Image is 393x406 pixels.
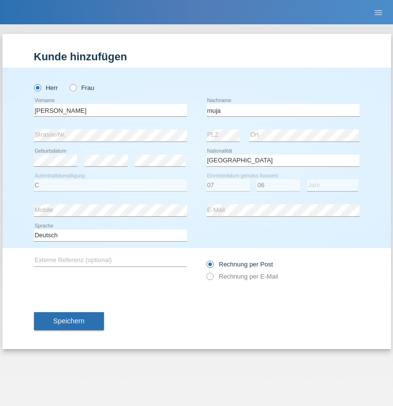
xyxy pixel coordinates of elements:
[34,312,104,331] button: Speichern
[206,261,213,273] input: Rechnung per Post
[34,51,359,63] h1: Kunde hinzufügen
[206,273,213,285] input: Rechnung per E-Mail
[69,84,76,90] input: Frau
[34,84,58,91] label: Herr
[34,84,40,90] input: Herr
[53,317,85,325] span: Speichern
[369,9,388,15] a: menu
[374,8,383,18] i: menu
[206,273,278,280] label: Rechnung per E-Mail
[206,261,273,268] label: Rechnung per Post
[69,84,94,91] label: Frau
